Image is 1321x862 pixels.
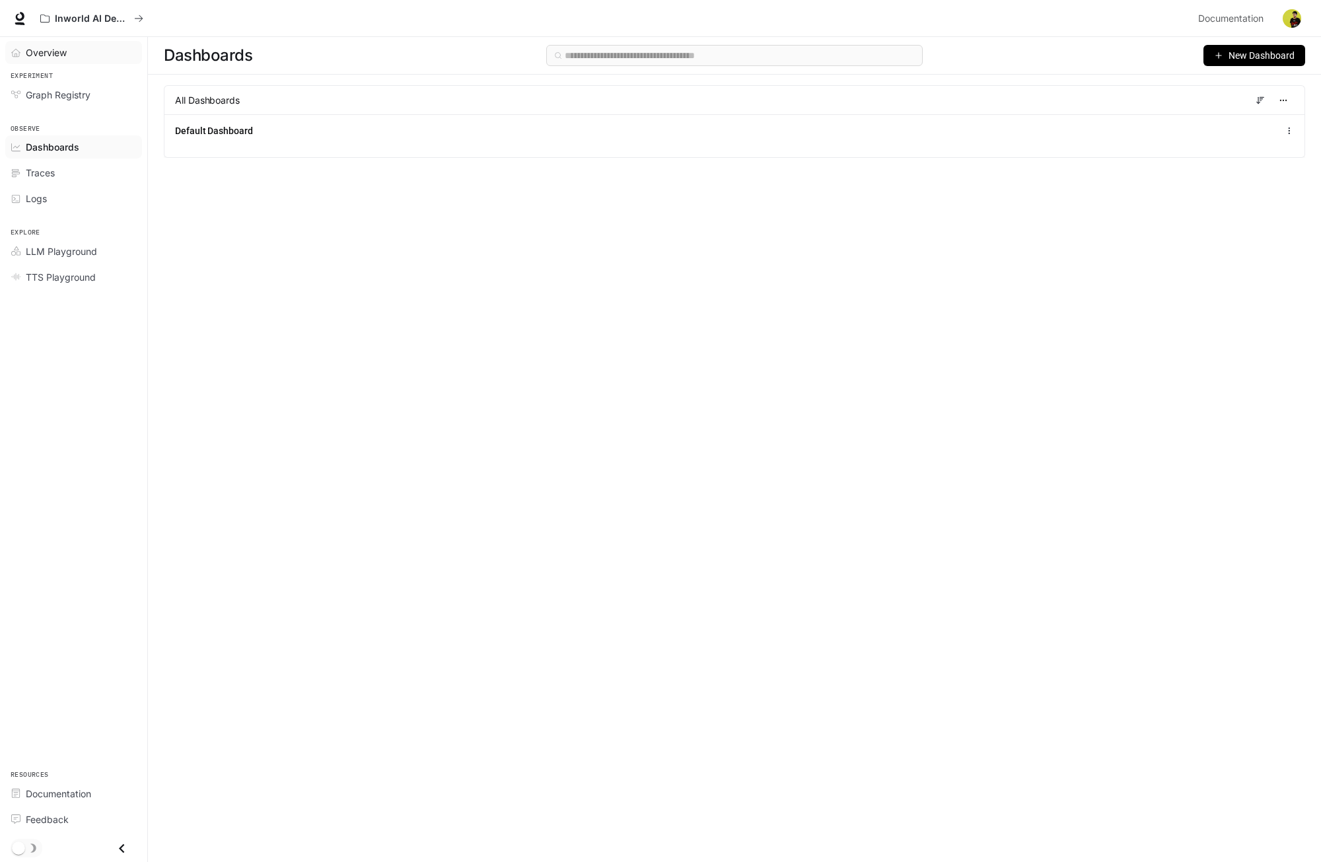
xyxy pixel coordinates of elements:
span: Documentation [26,787,91,801]
a: TTS Playground [5,266,142,289]
a: Default Dashboard [175,124,253,137]
span: New Dashboard [1229,48,1295,63]
button: New Dashboard [1203,45,1305,66]
a: Feedback [5,808,142,831]
a: Dashboards [5,135,142,159]
a: LLM Playground [5,240,142,263]
span: Dashboards [26,140,79,154]
span: Dashboards [164,42,252,69]
span: LLM Playground [26,244,97,258]
a: Documentation [1193,5,1273,32]
button: User avatar [1279,5,1305,32]
p: Inworld AI Demos [55,13,129,24]
span: Graph Registry [26,88,90,102]
span: Documentation [1198,11,1264,27]
button: Close drawer [107,835,137,862]
a: Traces [5,161,142,184]
button: All workspaces [34,5,149,32]
span: TTS Playground [26,270,96,284]
span: All Dashboards [175,94,240,107]
a: Graph Registry [5,83,142,106]
img: User avatar [1283,9,1301,28]
a: Logs [5,187,142,210]
span: Feedback [26,812,69,826]
a: Overview [5,41,142,64]
span: Traces [26,166,55,180]
span: Dark mode toggle [12,840,25,855]
a: Documentation [5,782,142,805]
span: Overview [26,46,67,59]
span: Logs [26,192,47,205]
